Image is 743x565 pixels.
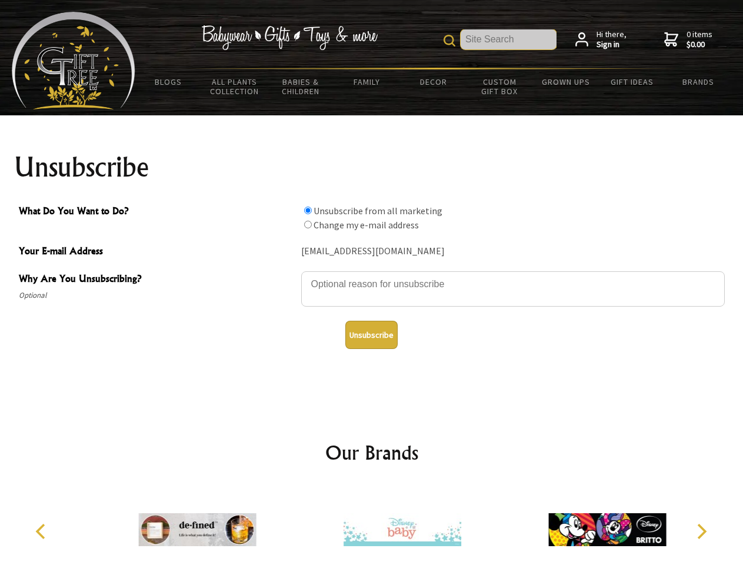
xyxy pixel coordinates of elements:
[687,39,712,50] strong: $0.00
[400,69,467,94] a: Decor
[687,29,712,50] span: 0 items
[575,29,627,50] a: Hi there,Sign in
[19,204,295,221] span: What Do You Want to Do?
[301,242,725,261] div: [EMAIL_ADDRESS][DOMAIN_NAME]
[24,438,720,467] h2: Our Brands
[599,69,665,94] a: Gift Ideas
[14,153,729,181] h1: Unsubscribe
[268,69,334,104] a: Babies & Children
[334,69,401,94] a: Family
[345,321,398,349] button: Unsubscribe
[201,25,378,50] img: Babywear - Gifts - Toys & more
[304,221,312,228] input: What Do You Want to Do?
[461,29,557,49] input: Site Search
[19,271,295,288] span: Why Are You Unsubscribing?
[202,69,268,104] a: All Plants Collection
[19,244,295,261] span: Your E-mail Address
[314,219,419,231] label: Change my e-mail address
[664,29,712,50] a: 0 items$0.00
[665,69,732,94] a: Brands
[19,288,295,303] span: Optional
[688,519,714,544] button: Next
[304,207,312,214] input: What Do You Want to Do?
[467,69,533,104] a: Custom Gift Box
[301,271,725,307] textarea: Why Are You Unsubscribing?
[597,29,627,50] span: Hi there,
[135,69,202,94] a: BLOGS
[314,205,442,217] label: Unsubscribe from all marketing
[29,519,55,544] button: Previous
[444,35,455,46] img: product search
[12,12,135,109] img: Babyware - Gifts - Toys and more...
[532,69,599,94] a: Grown Ups
[597,39,627,50] strong: Sign in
